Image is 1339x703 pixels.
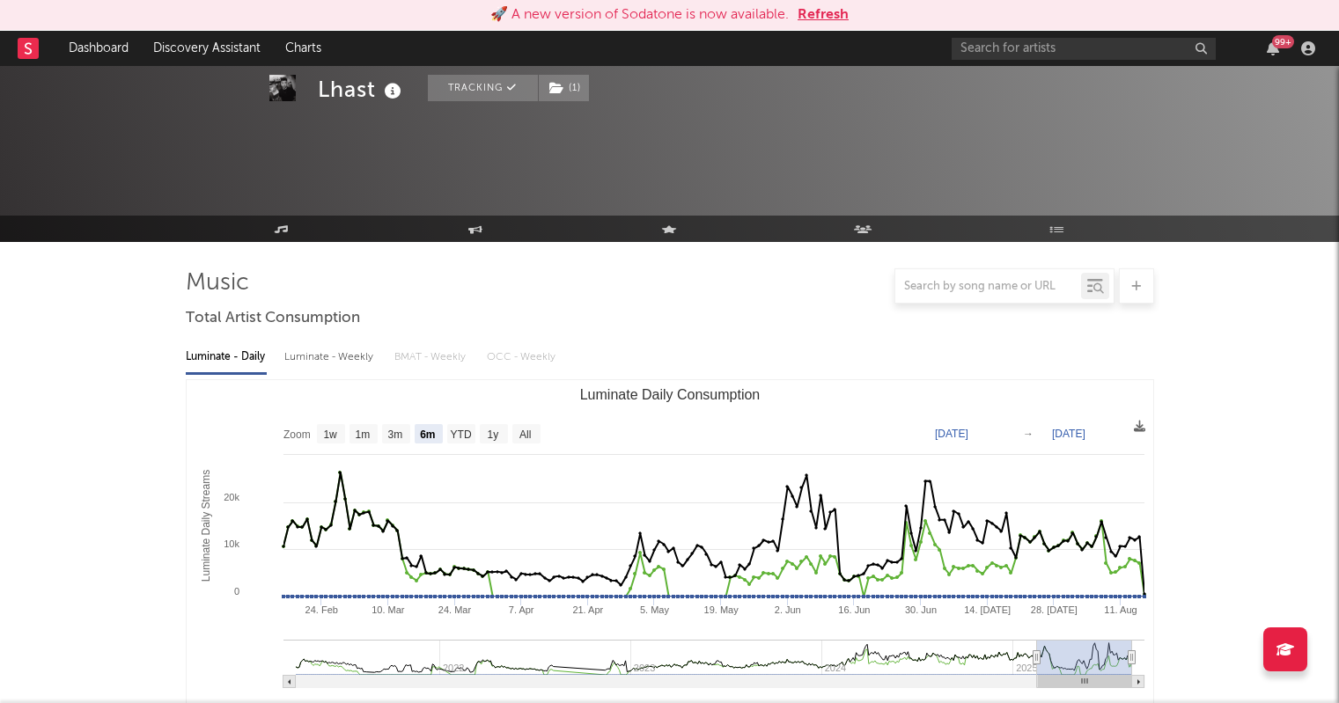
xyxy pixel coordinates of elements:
[774,604,800,615] text: 2. Jun
[539,75,589,101] button: (1)
[323,428,337,441] text: 1w
[579,387,760,402] text: Luminate Daily Consumption
[355,428,370,441] text: 1m
[964,604,1011,615] text: 14. [DATE]
[186,342,267,372] div: Luminate - Daily
[283,428,311,441] text: Zoom
[1267,41,1279,55] button: 99+
[798,4,849,26] button: Refresh
[1052,428,1085,440] text: [DATE]
[438,604,471,615] text: 24. Mar
[273,31,334,66] a: Charts
[141,31,273,66] a: Discovery Assistant
[838,604,870,615] text: 16. Jun
[387,428,402,441] text: 3m
[428,75,538,101] button: Tracking
[318,75,406,104] div: Lhast
[487,428,498,441] text: 1y
[56,31,141,66] a: Dashboard
[703,604,739,615] text: 19. May
[1272,35,1294,48] div: 99 +
[490,4,789,26] div: 🚀 A new version of Sodatone is now available.
[1030,604,1077,615] text: 28. [DATE]
[952,38,1216,60] input: Search for artists
[639,604,669,615] text: 5. May
[904,604,936,615] text: 30. Jun
[895,280,1081,294] input: Search by song name or URL
[1104,604,1137,615] text: 11. Aug
[508,604,533,615] text: 7. Apr
[935,428,968,440] text: [DATE]
[450,428,471,441] text: YTD
[305,604,337,615] text: 24. Feb
[1023,428,1034,440] text: →
[284,342,377,372] div: Luminate - Weekly
[224,538,239,549] text: 10k
[233,586,239,597] text: 0
[538,75,590,101] span: ( 1 )
[420,428,435,441] text: 6m
[224,492,239,502] text: 20k
[200,470,212,582] text: Luminate Daily Streams
[372,604,405,615] text: 10. Mar
[572,604,603,615] text: 21. Apr
[186,308,360,329] span: Total Artist Consumption
[519,428,530,441] text: All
